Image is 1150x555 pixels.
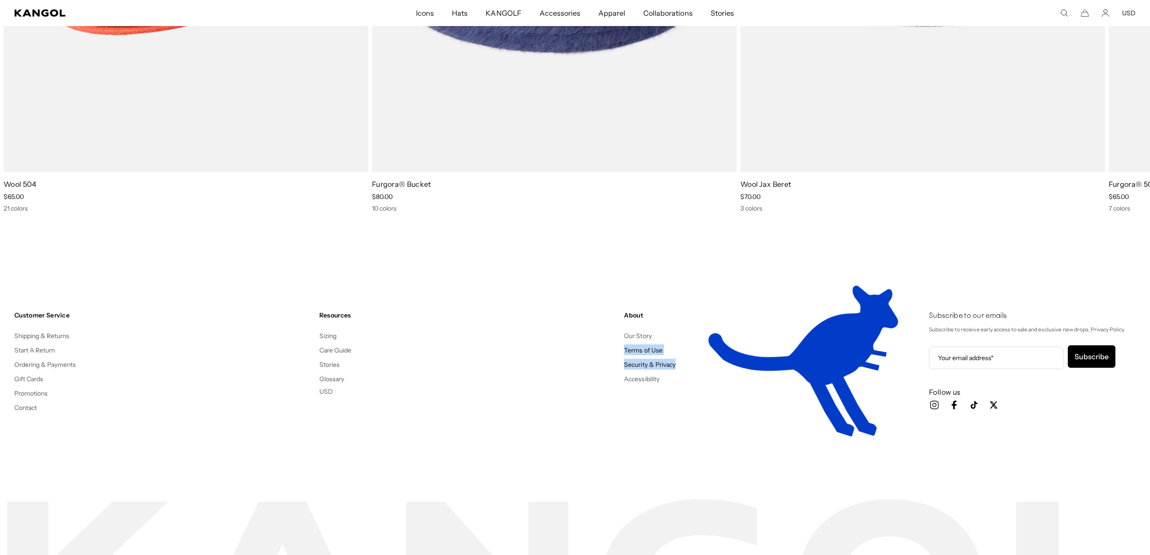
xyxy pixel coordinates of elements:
[372,180,431,189] a: Furgora® Bucket
[319,311,617,319] h4: Resources
[319,388,333,396] button: USD
[4,204,368,212] div: 21 colors
[624,346,662,354] a: Terms of Use
[14,332,70,340] a: Shipping & Returns
[1060,9,1068,17] summary: Search here
[14,361,76,369] a: Ordering & Payments
[929,387,1136,397] h3: Follow us
[1122,9,1136,17] button: USD
[14,9,276,17] a: Kangol
[624,332,651,340] a: Our Story
[740,180,791,189] a: Wool Jax Beret
[624,311,922,319] h4: About
[372,204,737,212] div: 10 colors
[14,389,48,397] a: Promotions
[1081,9,1089,17] button: Cart
[14,346,55,354] a: Start A Return
[319,375,344,383] a: Glossary
[1068,345,1115,368] button: Subscribe
[372,193,393,201] span: $80.00
[4,180,37,189] a: Wool 504
[929,325,1136,335] p: Subscribe to receive early access to sale and exclusive new drops. Privacy Policy
[319,332,336,340] a: Sizing
[624,375,659,383] a: Accessibility
[929,311,1136,321] h4: Subscribe to our emails
[14,375,43,383] a: Gift Cards
[319,361,340,369] a: Stories
[4,193,24,201] span: $65.00
[319,346,351,354] a: Care Guide
[740,193,761,201] span: $70.00
[1101,9,1110,17] a: Account
[14,311,312,319] h4: Customer Service
[1109,193,1129,201] span: $65.00
[740,204,1105,212] div: 3 colors
[14,404,37,412] a: Contact
[624,361,676,369] a: Security & Privacy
